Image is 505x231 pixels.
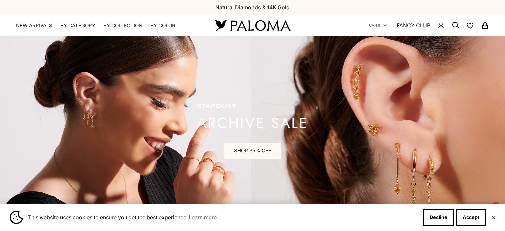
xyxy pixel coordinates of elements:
[16,22,200,29] nav: Primary navigation
[456,209,486,226] button: Accept
[28,212,418,222] span: This website uses cookies to ensure you get the best experience.
[10,211,23,224] img: Cookie banner
[103,22,142,29] summary: By Collection
[397,21,430,30] a: FANCY CLUB
[197,116,308,130] p: ARCHIVE SALE
[491,215,495,219] button: Close
[60,22,95,29] summary: By Category
[16,22,52,29] a: NEW ARRIVALS
[423,209,454,226] button: Decline
[224,143,281,159] a: SHOP 35% OFF
[197,103,308,110] p: STARDUST
[188,212,218,222] a: Learn more
[215,3,290,12] p: Natural Diamonds & 14K Gold
[369,22,380,28] span: UAH ₴
[369,22,387,28] button: UAH ₴
[369,15,489,36] nav: Secondary navigation
[150,22,175,29] summary: By Color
